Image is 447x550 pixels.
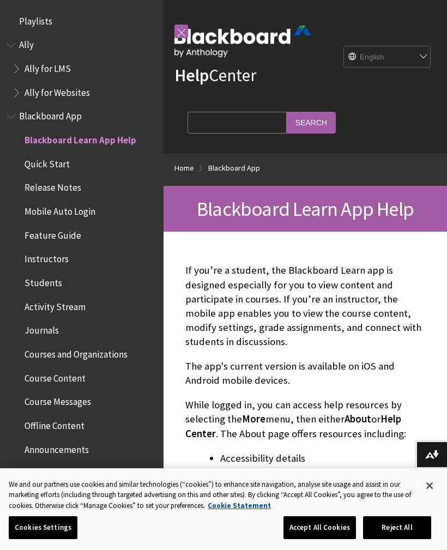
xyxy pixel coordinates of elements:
p: While logged in, you can access help resources by selecting the menu, then either or . The About ... [185,398,425,441]
button: Cookies Settings [9,516,77,539]
a: More information about your privacy, opens in a new tab [208,501,271,510]
span: Offline Content [25,416,84,431]
span: Ally [19,36,34,51]
span: Blackboard Learn App Help [197,196,414,221]
span: Playlists [19,12,52,27]
button: Close [418,474,442,498]
span: Course Messages [25,393,91,408]
span: Release Notes [25,179,81,194]
a: Blackboard App [208,161,260,175]
div: We and our partners use cookies and similar technologies (“cookies”) to enhance site navigation, ... [9,479,416,511]
nav: Book outline for Anthology Ally Help [7,36,157,102]
nav: Book outline for Playlists [7,12,157,31]
span: Blackboard App [19,107,82,122]
span: Quick Start [25,155,70,170]
span: Courses and Organizations [25,345,128,360]
span: Activity Stream [25,298,86,312]
span: Instructors [25,250,69,265]
span: Ally for Websites [25,83,90,98]
li: Accessibility details [220,451,425,466]
button: Accept All Cookies [283,516,356,539]
a: Home [174,161,194,175]
button: Reject All [363,516,431,539]
span: Feature Guide [25,226,81,241]
input: Search [287,112,336,133]
span: Mobile Auto Login [25,202,95,217]
span: More [242,413,265,425]
select: Site Language Selector [344,46,431,68]
a: HelpCenter [174,64,256,86]
p: If you’re a student, the Blackboard Learn app is designed especially for you to view content and ... [185,263,425,349]
span: Students [25,274,62,288]
span: Ally for LMS [25,59,71,74]
span: Help Center [185,413,401,439]
span: About [345,413,371,425]
span: Journals [25,322,59,336]
span: Course Content [25,369,86,384]
span: Discussions [25,464,70,479]
span: Blackboard Learn App Help [25,131,136,146]
strong: Help [174,64,209,86]
img: Blackboard by Anthology [174,26,311,57]
p: The app's current version is available on iOS and Android mobile devices. [185,359,425,388]
span: Announcements [25,440,89,455]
